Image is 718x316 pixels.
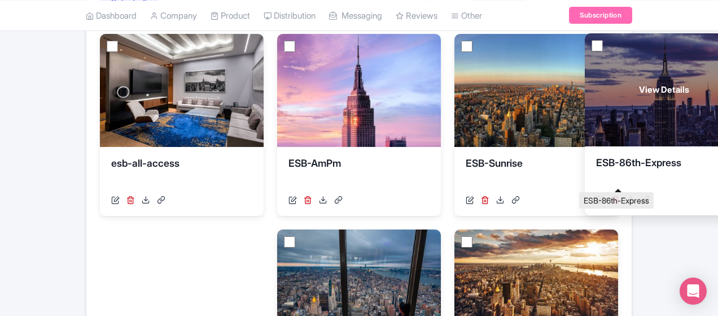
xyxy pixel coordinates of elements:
[569,7,632,24] a: Subscription
[111,156,252,190] div: esb-all-access
[466,156,607,190] div: ESB-Sunrise
[579,192,654,209] div: ESB-86th-Express
[639,84,689,97] span: View Details
[288,156,430,190] div: ESB-AmPm
[680,278,707,305] div: Open Intercom Messenger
